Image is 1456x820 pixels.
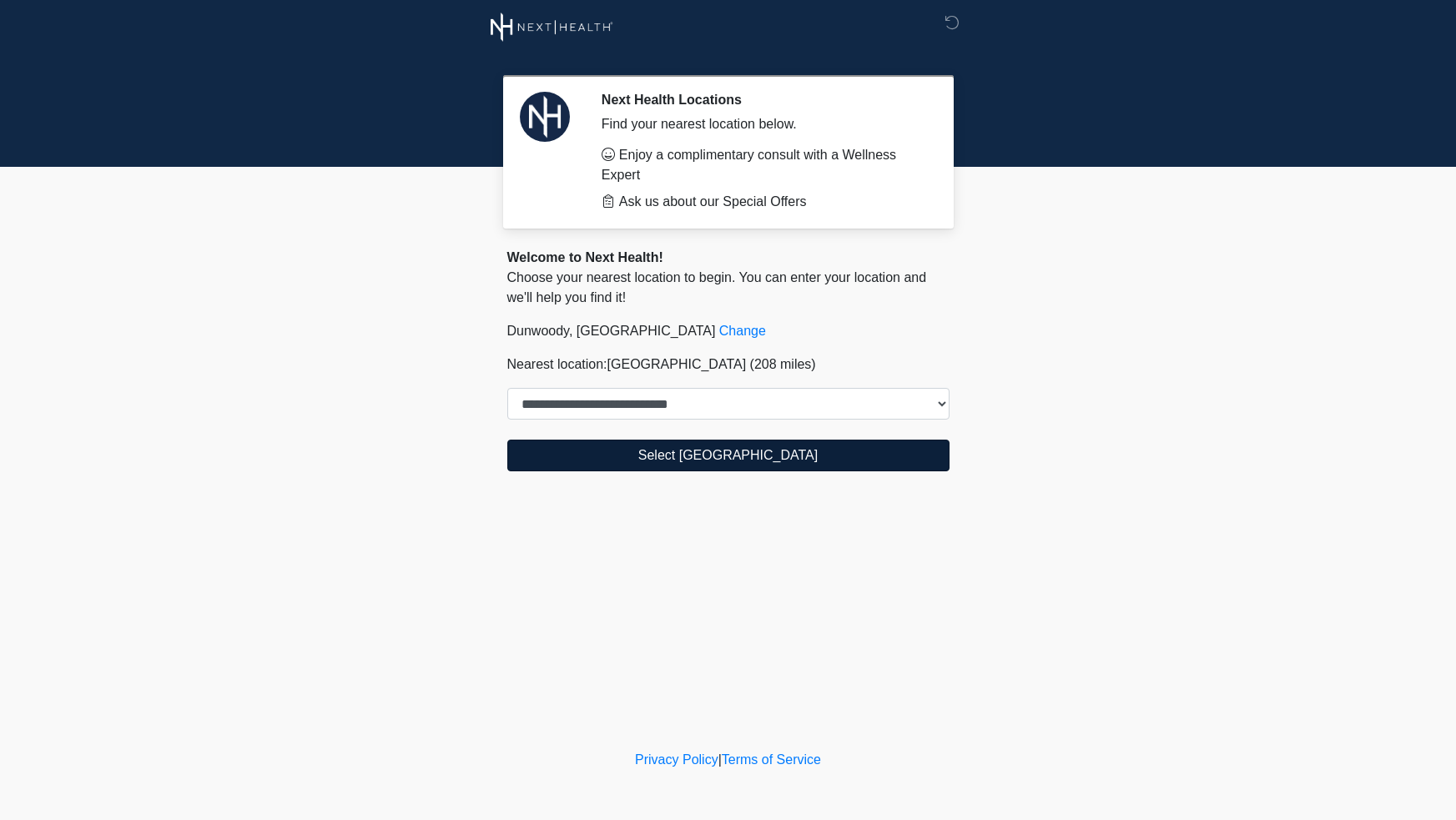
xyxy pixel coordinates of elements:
[491,13,613,42] img: Next Health Wellness Logo
[507,248,950,268] div: Welcome to Next Health!
[507,355,950,375] p: Nearest location:
[602,92,924,108] h2: Next Health Locations
[718,752,722,767] a: |
[722,752,821,767] a: Terms of Service
[507,270,927,304] span: Choose your nearest location to begin. You can enter your location and we'll help you find it!
[602,145,924,185] li: Enjoy a complimentary consult with a Wellness Expert
[520,92,570,142] img: Agent Avatar
[635,752,718,767] a: Privacy Policy
[750,357,816,371] span: (208 miles)
[602,192,924,212] li: Ask us about our Special Offers
[507,324,716,338] span: Dunwoody, [GEOGRAPHIC_DATA]
[719,324,766,338] a: Change
[602,114,924,134] div: Find your nearest location below.
[607,357,747,371] span: [GEOGRAPHIC_DATA]
[507,440,950,471] button: Select [GEOGRAPHIC_DATA]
